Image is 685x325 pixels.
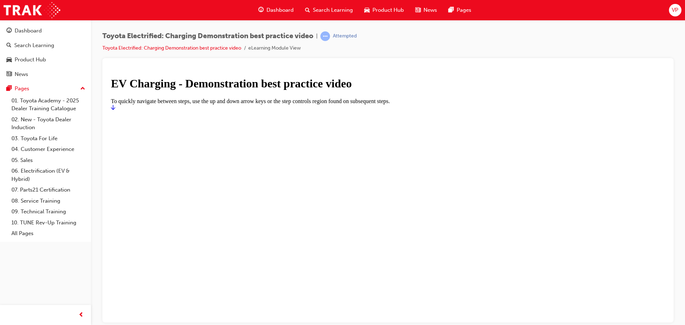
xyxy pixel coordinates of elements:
span: news-icon [415,6,421,15]
span: search-icon [305,6,310,15]
a: News [3,68,88,81]
div: Pages [15,85,29,93]
span: guage-icon [6,28,12,34]
a: guage-iconDashboard [253,3,299,17]
span: car-icon [6,57,12,63]
div: Search Learning [14,41,54,50]
img: Trak [4,2,60,18]
span: prev-icon [78,311,84,320]
span: pages-icon [448,6,454,15]
h1: EV Charging - Demonstration best practice video [3,7,557,21]
button: Pages [3,82,88,95]
button: VP [669,4,681,16]
a: 01. Toyota Academy - 2025 Dealer Training Catalogue [9,95,88,114]
span: VP [672,6,678,14]
span: news-icon [6,71,12,78]
span: Dashboard [267,6,294,14]
a: Toyota Electrified: Charging Demonstration best practice video [102,45,241,51]
span: Search Learning [313,6,353,14]
a: 10. TUNE Rev-Up Training [9,217,88,228]
span: News [423,6,437,14]
a: Product Hub [3,53,88,66]
div: Attempted [333,33,357,40]
a: 04. Customer Experience [9,144,88,155]
a: 09. Technical Training [9,206,88,217]
a: 02. New - Toyota Dealer Induction [9,114,88,133]
div: Product Hub [15,56,46,64]
a: 06. Electrification (EV & Hybrid) [9,166,88,184]
span: Product Hub [372,6,404,14]
a: news-iconNews [410,3,443,17]
a: All Pages [9,228,88,239]
span: search-icon [6,42,11,49]
div: News [15,70,28,78]
span: | [316,32,318,40]
a: pages-iconPages [443,3,477,17]
a: 07. Parts21 Certification [9,184,88,195]
span: guage-icon [258,6,264,15]
span: Toyota Electrified: Charging Demonstration best practice video [102,32,313,40]
a: 03. Toyota For Life [9,133,88,144]
span: up-icon [80,84,85,93]
a: 08. Service Training [9,195,88,207]
span: pages-icon [6,86,12,92]
span: car-icon [364,6,370,15]
span: Pages [457,6,471,14]
a: search-iconSearch Learning [299,3,359,17]
a: 05. Sales [9,155,88,166]
a: Search Learning [3,39,88,52]
li: eLearning Module View [248,44,301,52]
div: To quickly navigate between steps, use the up and down arrow keys or the step controls region fou... [3,29,557,35]
a: Dashboard [3,24,88,37]
span: learningRecordVerb_ATTEMPT-icon [320,31,330,41]
button: DashboardSearch LearningProduct HubNews [3,23,88,82]
a: car-iconProduct Hub [359,3,410,17]
a: Start [3,35,7,41]
div: Dashboard [15,27,42,35]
